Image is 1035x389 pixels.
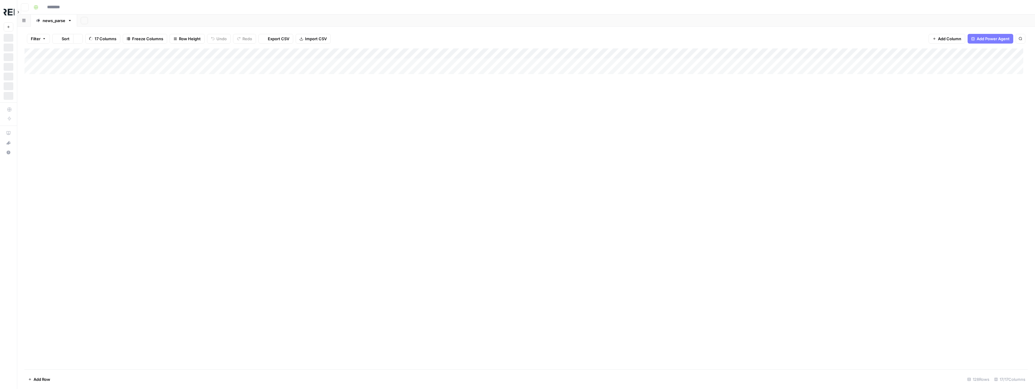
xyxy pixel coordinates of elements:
button: What's new? [4,138,13,148]
button: Row Height [170,34,205,44]
button: Help + Support [4,148,13,157]
button: Import CSV [296,34,331,44]
span: Row Height [179,36,201,42]
span: Sort [62,36,70,42]
a: news_parse [31,15,77,27]
button: Add Column [929,34,965,44]
div: 128 Rows [965,374,992,384]
span: Filter [31,36,41,42]
button: Workspace: Threepipe Reply [4,5,13,20]
button: Filter [27,34,50,44]
span: 17 Columns [95,36,116,42]
button: Add Power Agent [968,34,1013,44]
button: Add Row [24,374,54,384]
button: Undo [207,34,231,44]
div: 17/17 Columns [992,374,1028,384]
button: Redo [233,34,256,44]
span: Add Column [938,36,961,42]
span: Add Power Agent [977,36,1010,42]
span: Add Row [34,376,50,382]
a: AirOps Academy [4,128,13,138]
div: news_parse [43,18,65,24]
span: Export CSV [268,36,289,42]
span: Redo [242,36,252,42]
button: Sort [52,34,73,44]
span: Import CSV [305,36,327,42]
img: Threepipe Reply Logo [4,7,15,18]
span: Freeze Columns [132,36,163,42]
button: 17 Columns [85,34,120,44]
button: Freeze Columns [123,34,167,44]
button: Export CSV [258,34,293,44]
span: Undo [216,36,227,42]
